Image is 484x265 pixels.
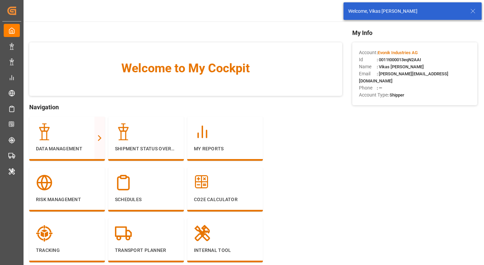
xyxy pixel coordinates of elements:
[115,145,177,152] p: Shipment Status Overview
[194,247,256,254] p: Internal Tool
[194,145,256,152] p: My Reports
[359,71,448,83] span: : [PERSON_NAME][EMAIL_ADDRESS][DOMAIN_NAME]
[194,196,256,203] p: CO2e Calculator
[377,57,421,62] span: : 0011t000013eqN2AAI
[36,247,98,254] p: Tracking
[359,91,388,99] span: Account Type
[43,59,329,77] span: Welcome to My Cockpit
[348,8,464,15] div: Welcome, Vikas [PERSON_NAME]
[115,196,177,203] p: Schedules
[29,103,342,112] span: Navigation
[377,64,424,69] span: : Vikas [PERSON_NAME]
[377,85,382,90] span: : —
[359,70,377,77] span: Email
[115,247,177,254] p: Transport Planner
[359,49,377,56] span: Account
[36,196,98,203] p: Risk Management
[377,50,418,55] span: :
[36,145,98,152] p: Data Management
[359,56,377,63] span: Id
[378,50,418,55] span: Evonik Industries AG
[388,92,404,98] span: : Shipper
[352,28,477,37] span: My Info
[359,84,377,91] span: Phone
[359,63,377,70] span: Name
